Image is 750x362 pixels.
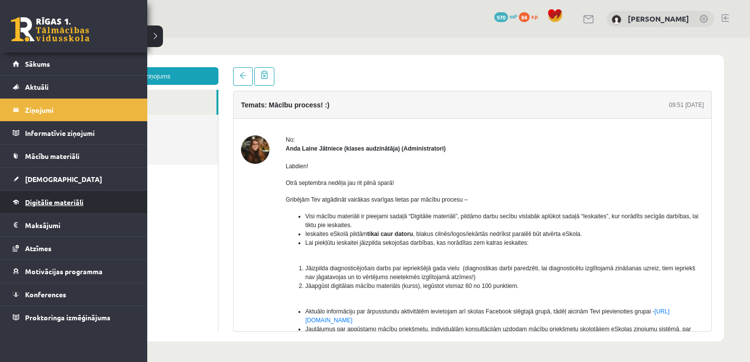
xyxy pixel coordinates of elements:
[246,98,665,106] div: No:
[628,14,689,24] a: [PERSON_NAME]
[266,245,480,252] span: Jāapgūst digitālais mācību materiāls (kurss), iegūstot vismaz 60 no 100 punktiem.
[13,214,135,236] a: Maksājumi
[25,290,66,299] span: Konferences
[13,76,135,98] a: Aktuāli
[25,214,135,236] legend: Maksājumi
[13,168,135,190] a: [DEMOGRAPHIC_DATA]
[266,270,630,286] span: Aktuālo informāciju par ārpusstundu aktivitātēm ievietojam arī skolas Facebook slēgtajā grupā, tā...
[25,313,110,322] span: Proktoringa izmēģinājums
[11,17,89,42] a: Rīgas 1. Tālmācības vidusskola
[29,102,179,127] a: Dzēstie
[494,12,517,20] a: 970 mP
[13,283,135,306] a: Konferences
[13,260,135,283] a: Motivācijas programma
[25,152,80,160] span: Mācību materiāli
[13,306,135,329] a: Proktoringa izmēģinājums
[328,193,374,200] b: tikai caur datoru
[246,107,406,114] strong: Anda Laine Jātniece (klases audzinātāja) (Administratori)
[29,29,179,47] a: Jauns ziņojums
[25,267,103,276] span: Motivācijas programma
[509,12,517,20] span: mP
[494,12,508,22] span: 970
[25,198,83,207] span: Digitālie materiāli
[519,12,542,20] a: 84 xp
[13,99,135,121] a: Ziņojumi
[25,244,52,253] span: Atzīmes
[612,15,621,25] img: Rolands Rozītis
[13,52,135,75] a: Sākums
[246,142,355,149] span: Otrā septembra nedēļa jau rit pilnā sparā!
[630,63,665,72] div: 09:51 [DATE]
[29,52,177,77] a: Ienākošie
[519,12,530,22] span: 84
[13,237,135,259] a: Atzīmes
[266,202,489,208] span: Lai piekļūtu ieskaitei jāizpilda sekojošas darbības, kas norādītas zem katras ieskaites:
[202,63,290,71] h4: Temats: Mācību process! :)
[246,158,429,165] span: Gribējām Tev atgādināt vairākas svarīgas lietas par mācību procesu –
[266,175,659,191] span: Visi mācību materiāli ir pieejami sadaļā “Digitālie materiāli”, pildāmo darbu secību vislabāk apl...
[25,175,102,183] span: [DEMOGRAPHIC_DATA]
[13,145,135,167] a: Mācību materiāli
[531,12,537,20] span: xp
[25,99,135,121] legend: Ziņojumi
[266,193,543,200] span: Ieskaites eSkolā pildām , blakus cilnēs/logos/iekārtās nedrīkst paralēli būt atvērta eSkola.
[246,125,269,132] span: Labdien!
[25,82,49,91] span: Aktuāli
[25,122,135,144] legend: Informatīvie ziņojumi
[266,227,656,243] span: Jāizpilda diagnosticējošais darbs par iepriekšējā gada vielu (diagnostikas darbi paredzēti, lai d...
[13,191,135,213] a: Digitālie materiāli
[25,59,50,68] span: Sākums
[266,288,652,304] span: Jautājumus par apgūstamo mācību priekšmetu, individuālām konsultācijām uzdodam mācību priekšmetu ...
[202,98,230,126] img: Anda Laine Jātniece (klases audzinātāja)
[29,77,179,102] a: Nosūtītie
[13,122,135,144] a: Informatīvie ziņojumi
